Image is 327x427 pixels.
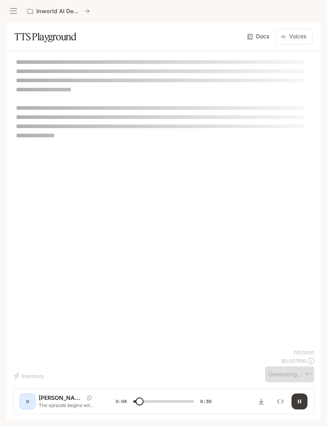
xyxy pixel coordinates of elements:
[24,3,93,19] button: All workspaces
[36,8,81,15] p: Inworld AI Demos
[246,29,272,45] a: Docs
[21,395,34,408] div: D
[6,4,21,18] button: open drawer
[272,393,288,409] button: Inspect
[200,397,211,405] span: 0:39
[116,397,127,405] span: 0:04
[276,29,313,45] button: Voices
[282,358,306,364] p: $ 0.007610
[294,349,314,356] p: 761 / 1000
[14,29,76,45] h1: TTS Playground
[84,395,95,400] button: Copy Voice ID
[39,402,97,409] p: The episode begins with [PERSON_NAME] providing narration, gently introducing the theme of overco...
[13,370,47,382] button: Shortcuts
[253,393,269,409] button: Download audio
[39,394,84,402] p: [PERSON_NAME]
